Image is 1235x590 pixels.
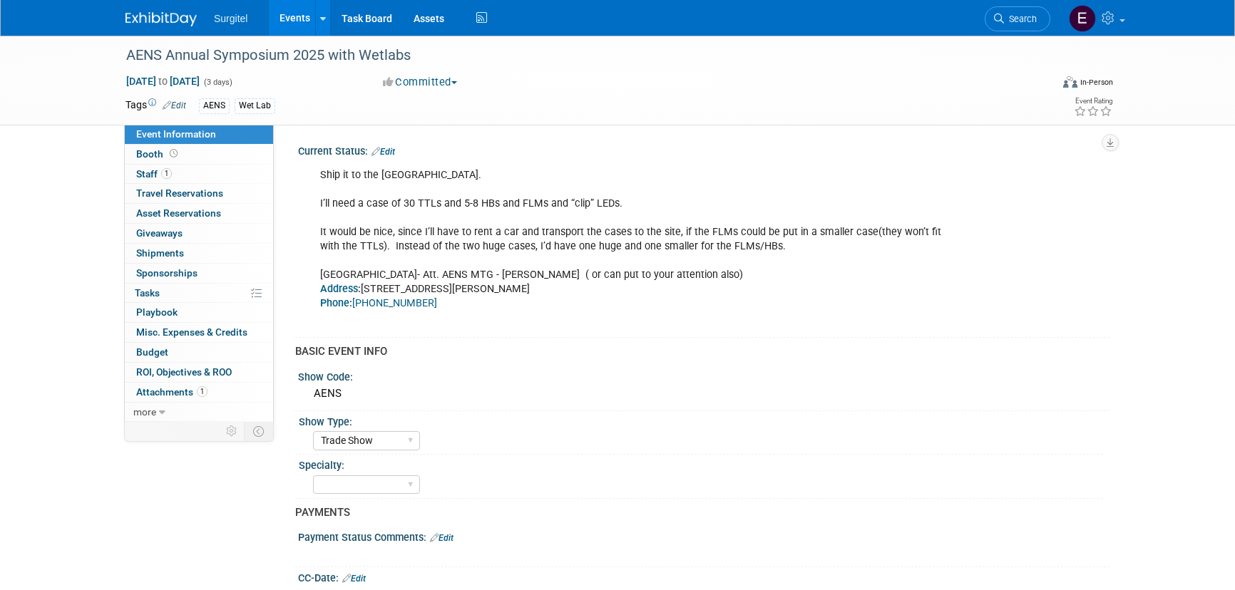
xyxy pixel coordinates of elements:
a: more [125,403,273,422]
span: Booth [136,148,180,160]
a: Giveaways [125,224,273,243]
div: AENS Annual Symposium 2025 with Wetlabs [121,43,1029,68]
span: Booth not reserved yet [167,148,180,159]
a: Edit [163,100,186,110]
button: Committed [378,75,463,90]
div: CC-Date: [298,567,1110,586]
span: Misc. Expenses & Credits [136,326,247,338]
a: Edit [371,147,395,157]
div: PAYMENTS [295,505,1099,520]
div: Payment Status Comments: [298,527,1110,545]
span: to [156,76,170,87]
span: Shipments [136,247,184,259]
b: : [320,297,352,309]
img: ExhibitDay [125,12,197,26]
span: Attachments [136,386,207,398]
div: AENS [199,98,230,113]
a: Shipments [125,244,273,263]
a: Sponsorships [125,264,273,283]
img: Format-Inperson.png [1063,76,1077,88]
div: Event Format [966,74,1113,95]
span: Giveaways [136,227,183,239]
td: Tags [125,98,186,114]
a: Staff1 [125,165,273,184]
td: Toggle Event Tabs [245,422,274,440]
span: Tasks [135,287,160,299]
a: Asset Reservations [125,204,273,223]
div: Show Code: [298,366,1110,384]
b: : [320,283,361,295]
a: Misc. Expenses & Credits [125,323,273,342]
a: Address [320,283,358,295]
a: Edit [342,574,366,584]
a: Edit [430,533,453,543]
a: Tasks [125,284,273,303]
span: Travel Reservations [136,187,223,199]
div: Event Rating [1074,98,1112,105]
span: Search [1004,14,1037,24]
div: In-Person [1080,77,1113,88]
span: [DATE] [DATE] [125,75,200,88]
td: Personalize Event Tab Strip [220,422,245,440]
span: Asset Reservations [136,207,221,219]
span: 1 [161,168,172,179]
span: Event Information [136,128,216,140]
span: Playbook [136,306,178,318]
a: Booth [125,145,273,164]
a: Event Information [125,125,273,144]
a: Attachments1 [125,383,273,402]
a: Budget [125,343,273,362]
a: Search [985,6,1050,31]
div: Specialty: [299,455,1103,472]
div: Wet Lab [235,98,275,113]
a: ROI, Objectives & ROO [125,363,273,382]
a: Phone [320,297,349,309]
div: Ship it to the [GEOGRAPHIC_DATA]. I’ll need a case of 30 TTLs and 5-8 HBs and FLMs and “clip” LED... [310,161,953,333]
span: more [133,406,156,418]
span: 1 [197,386,207,397]
a: Playbook [125,303,273,322]
div: AENS [309,383,1099,405]
div: BASIC EVENT INFO [295,344,1099,359]
img: Event Coordinator [1069,5,1096,32]
a: [PHONE_NUMBER] [352,297,437,309]
span: ROI, Objectives & ROO [136,366,232,378]
span: Staff [136,168,172,180]
span: Surgitel [214,13,247,24]
span: Budget [136,346,168,358]
span: (3 days) [203,78,232,87]
span: Sponsorships [136,267,198,279]
div: Show Type: [299,411,1103,429]
div: Current Status: [298,140,1110,159]
a: Travel Reservations [125,184,273,203]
